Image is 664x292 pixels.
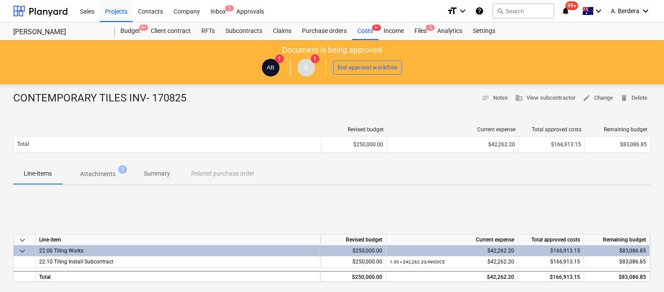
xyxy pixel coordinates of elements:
span: edit [583,94,591,102]
div: $250,000.00 [320,245,386,256]
span: Change [583,93,613,103]
i: keyboard_arrow_down [640,6,651,16]
div: Total approved costs [522,126,581,133]
button: Search [493,4,554,18]
div: Revised budget [325,126,384,133]
div: Remaining budget [588,126,647,133]
i: keyboard_arrow_down [593,6,604,16]
div: $42,262.20 [391,141,515,148]
div: $166,913.15 [518,245,584,256]
div: [PERSON_NAME] [13,28,105,37]
div: Alberto Berdera [262,59,279,76]
a: Costs9+ [352,22,378,40]
span: $83,086.85 [620,141,647,148]
button: End approval workflow [333,61,403,75]
div: CONTEMPORARY TILES INV- 170825 [13,91,193,105]
div: $250,000.00 [321,137,387,151]
p: Line-items [24,169,52,178]
span: 1 [225,5,234,11]
span: business [515,94,523,102]
a: RFTs [196,22,220,40]
iframe: Chat Widget [620,250,664,292]
span: Notes [482,93,508,103]
a: Settings [468,22,501,40]
a: Client contract [145,22,196,40]
a: Budget9+ [115,22,145,40]
span: search [497,7,504,14]
span: 1 [118,165,127,174]
div: 22.00 Tiling Works [39,245,316,256]
button: Notes [478,91,512,105]
span: Delete [620,93,647,103]
div: Line-item [36,234,320,245]
div: $83,086.85 [584,271,650,282]
i: Knowledge base [475,6,484,16]
div: $250,000.00 [320,256,386,267]
div: $42,262.20 [390,272,514,283]
div: Current expense [386,234,518,245]
button: Delete [617,91,651,105]
span: A. Berdera [611,7,639,14]
div: Costs [352,22,378,40]
span: 1 [275,54,284,63]
small: 1.00 × $42,262.20 / INVOICE [390,260,445,264]
a: Files3 [409,22,432,40]
div: Files [409,22,432,40]
button: View subcontractor [512,91,579,105]
div: Remaining budget [584,234,650,245]
div: Revised budget [320,234,386,245]
p: Summary [144,169,170,178]
div: Budget [115,22,145,40]
span: 22.10 Tiling Install Subcontract [39,259,113,265]
span: $166,913.15 [550,259,580,265]
div: $42,262.20 [390,245,514,256]
p: Document is being approved [282,45,382,55]
span: 99+ [566,1,578,10]
i: notifications [561,6,570,16]
span: AB [267,64,275,71]
span: keyboard_arrow_down [17,235,28,245]
p: Total [17,141,29,148]
div: Current expense [391,126,515,133]
div: $83,086.85 [584,245,650,256]
button: Change [579,91,617,105]
i: format_size [447,6,457,16]
div: $250,000.00 [320,271,386,282]
a: Purchase orders [297,22,352,40]
span: View subcontractor [515,93,576,103]
span: 9+ [139,25,148,31]
a: Claims [268,22,297,40]
p: Attachments [80,169,116,179]
span: notes [482,94,490,102]
a: Subcontracts [220,22,268,40]
span: JL [303,64,309,71]
span: 1 [311,54,319,63]
a: Analytics [432,22,468,40]
div: Total [36,271,320,282]
div: Joseph Licastro [298,59,315,76]
div: Total approved costs [518,234,584,245]
div: End approval workflow [337,63,398,73]
a: Income [378,22,409,40]
span: $83,086.85 [619,259,646,265]
div: $166,913.15 [519,137,584,151]
div: $42,262.20 [390,256,514,267]
span: 9+ [372,25,381,31]
span: 3 [426,25,435,31]
div: $166,913.15 [518,271,584,282]
span: delete [620,94,628,102]
i: keyboard_arrow_down [457,6,468,16]
span: keyboard_arrow_down [17,246,28,256]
